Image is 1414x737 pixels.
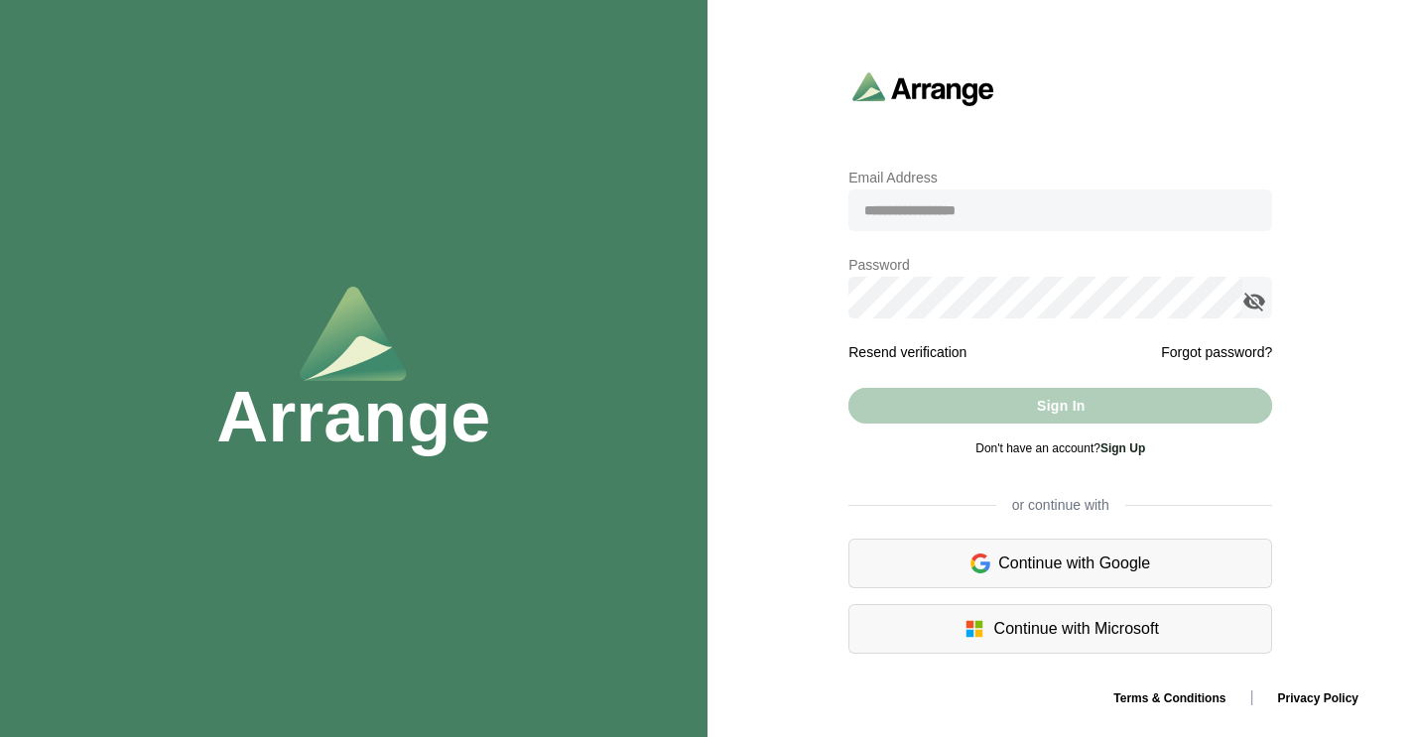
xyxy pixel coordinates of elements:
h1: Arrange [216,381,490,452]
div: Continue with Microsoft [848,604,1272,654]
span: Don't have an account? [975,441,1145,455]
p: Password [848,253,1272,277]
img: arrangeai-name-small-logo.4d2b8aee.svg [852,71,994,106]
a: Sign Up [1100,441,1145,455]
i: appended action [1242,290,1266,313]
img: google-logo.6d399ca0.svg [970,552,990,575]
span: | [1249,688,1253,705]
p: Email Address [848,166,1272,189]
span: or continue with [996,495,1125,515]
a: Privacy Policy [1262,691,1374,705]
a: Resend verification [848,344,966,360]
div: Continue with Google [848,539,1272,588]
a: Terms & Conditions [1097,691,1241,705]
img: microsoft-logo.7cf64d5f.svg [963,617,986,641]
a: Forgot password? [1161,340,1272,364]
